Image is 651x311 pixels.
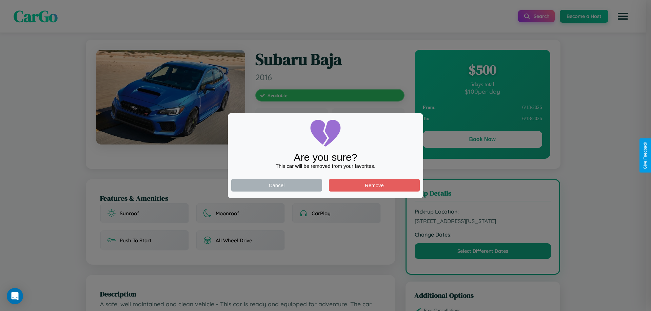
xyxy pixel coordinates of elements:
[643,142,648,169] div: Give Feedback
[7,288,23,304] div: Open Intercom Messenger
[329,179,420,192] button: Remove
[309,116,342,150] img: broken-heart
[231,152,420,163] div: Are you sure?
[231,179,322,192] button: Cancel
[231,163,420,169] div: This car will be removed from your favorites.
